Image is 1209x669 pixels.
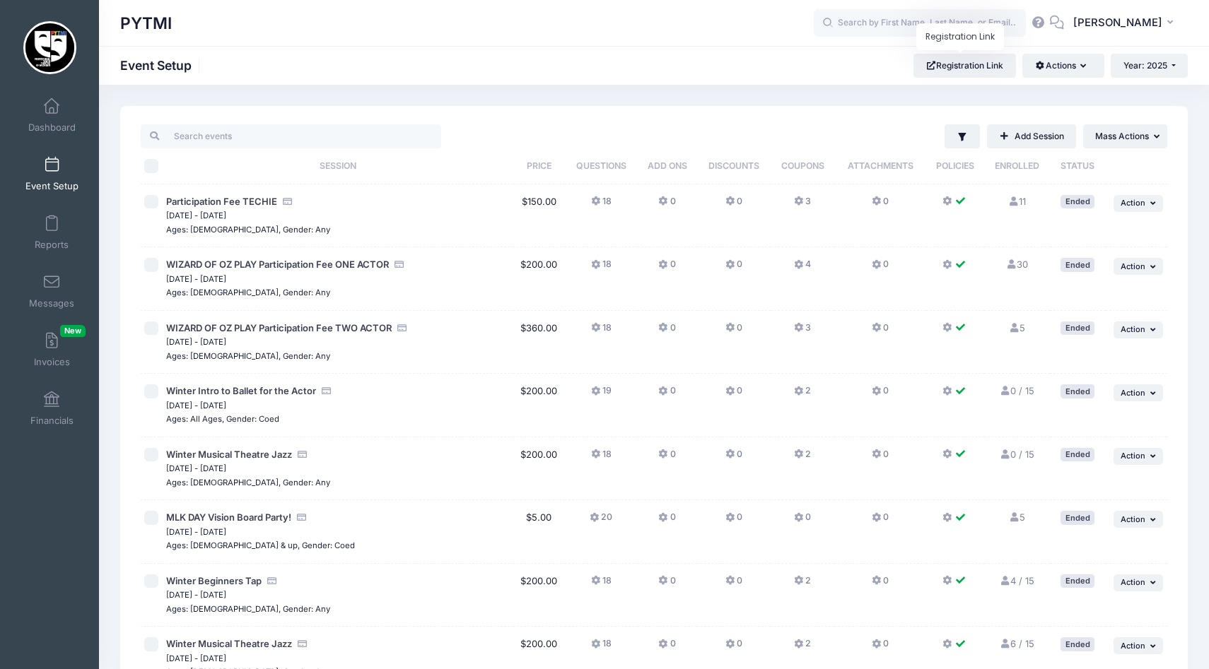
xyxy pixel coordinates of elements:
button: 0 [872,511,889,531]
a: 0 / 15 [999,385,1034,396]
button: 0 [658,384,675,405]
span: Winter Musical Theatre Jazz [166,449,292,460]
a: InvoicesNew [18,325,86,374]
small: [DATE] - [DATE] [166,274,226,284]
th: Add Ons [638,148,697,184]
td: $360.00 [513,311,566,374]
button: 18 [591,321,612,342]
span: Year: 2025 [1123,60,1167,71]
span: Policies [936,160,974,171]
div: Ended [1061,511,1094,524]
span: Action [1121,261,1145,271]
span: Questions [576,160,626,171]
span: Action [1121,198,1145,208]
button: 0 [725,384,742,405]
span: New [60,325,86,337]
button: Mass Actions [1083,124,1167,148]
button: 0 [658,258,675,278]
span: WIZARD OF OZ PLAY Participation Fee ONE ACTOR [166,259,389,270]
button: Action [1114,637,1163,654]
small: [DATE] - [DATE] [166,527,226,537]
button: Action [1114,384,1163,401]
button: 2 [794,448,811,468]
button: 3 [794,195,811,215]
span: [PERSON_NAME] [1073,15,1162,30]
span: Messages [29,297,74,309]
button: 4 [794,258,811,278]
div: Ended [1061,448,1094,461]
a: Reports [18,208,86,257]
td: $200.00 [513,247,566,311]
div: Ended [1061,258,1094,271]
input: Search events [141,124,441,148]
span: Action [1121,577,1145,587]
a: 30 [1005,259,1028,270]
img: PYTMI [23,21,76,74]
button: 0 [725,195,742,215]
button: Year: 2025 [1111,54,1188,78]
span: Event Setup [25,180,78,192]
i: Accepting Credit Card Payments [267,576,278,586]
a: Registration Link [913,54,1016,78]
span: Winter Beginners Tap [166,575,262,586]
span: MLK DAY Vision Board Party! [166,511,291,523]
small: Ages: [DEMOGRAPHIC_DATA], Gender: Any [166,604,330,614]
small: Ages: All Ages, Gender: Coed [166,414,279,424]
span: Winter Musical Theatre Jazz [166,638,292,649]
small: [DATE] - [DATE] [166,590,226,600]
a: 4 / 15 [999,575,1034,586]
a: 5 [1008,511,1025,523]
td: $200.00 [513,374,566,437]
th: Session [163,148,513,184]
span: Action [1121,641,1145,651]
span: Action [1121,388,1145,398]
button: Action [1114,321,1163,338]
div: Ended [1061,321,1094,335]
button: 0 [872,195,889,215]
span: Coupons [781,160,824,171]
td: $5.00 [513,500,566,564]
th: Policies [926,148,984,184]
button: Actions [1022,54,1104,78]
span: Add Ons [648,160,687,171]
a: Financials [18,384,86,433]
div: Ended [1061,637,1094,651]
td: $200.00 [513,437,566,501]
span: Mass Actions [1095,131,1149,141]
th: Questions [565,148,638,184]
i: Accepting Credit Card Payments [394,260,405,269]
button: 0 [872,321,889,342]
button: 0 [725,637,742,658]
i: Accepting Credit Card Payments [282,197,293,206]
small: [DATE] - [DATE] [166,211,226,220]
i: Accepting Credit Card Payments [297,639,308,649]
span: Winter Intro to Ballet for the Actor [166,385,316,396]
button: 18 [591,448,612,468]
button: 0 [658,637,675,658]
i: Accepting Credit Card Payments [296,513,308,522]
button: 2 [794,384,811,405]
span: Dashboard [28,122,76,134]
button: 0 [872,637,889,658]
button: 18 [591,637,612,658]
h1: Event Setup [120,58,204,73]
i: Accepting Credit Card Payments [297,450,308,459]
button: 0 [658,511,675,531]
a: 5 [1008,322,1025,333]
div: Ended [1061,195,1094,208]
small: Ages: [DEMOGRAPHIC_DATA] & up, Gender: Coed [166,540,355,550]
button: 2 [794,637,811,658]
button: 3 [794,321,811,342]
button: 0 [725,511,742,531]
button: 18 [591,195,612,215]
div: Ended [1061,574,1094,588]
span: Invoices [34,356,70,368]
span: Action [1121,324,1145,334]
button: 18 [591,258,612,278]
button: 0 [725,574,742,595]
button: 0 [658,448,675,468]
small: Ages: [DEMOGRAPHIC_DATA], Gender: Any [166,351,330,361]
button: Action [1114,448,1163,465]
div: Registration Link [916,23,1004,50]
small: Ages: [DEMOGRAPHIC_DATA], Gender: Any [166,478,330,487]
